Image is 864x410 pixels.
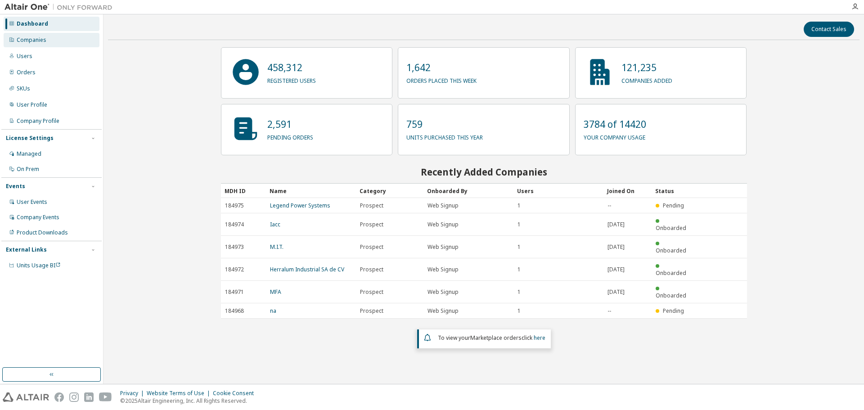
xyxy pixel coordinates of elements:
[438,334,545,342] span: To view your click
[270,184,352,198] div: Name
[517,202,521,209] span: 1
[427,221,459,228] span: Web Signup
[267,74,316,85] p: registered users
[17,36,46,44] div: Companies
[427,288,459,296] span: Web Signup
[607,288,625,296] span: [DATE]
[213,390,259,397] div: Cookie Consent
[267,131,313,141] p: pending orders
[360,184,420,198] div: Category
[267,61,316,74] p: 458,312
[99,392,112,402] img: youtube.svg
[225,221,244,228] span: 184974
[17,198,47,206] div: User Events
[360,266,383,273] span: Prospect
[270,221,280,228] a: Iacc
[607,243,625,251] span: [DATE]
[607,221,625,228] span: [DATE]
[655,184,693,198] div: Status
[225,307,244,315] span: 184968
[517,266,521,273] span: 1
[6,246,47,253] div: External Links
[360,243,383,251] span: Prospect
[4,3,117,12] img: Altair One
[607,202,611,209] span: --
[17,20,48,27] div: Dashboard
[225,202,244,209] span: 184975
[584,131,646,141] p: your company usage
[360,288,383,296] span: Prospect
[84,392,94,402] img: linkedin.svg
[17,214,59,221] div: Company Events
[270,266,344,273] a: Herralum Industrial SA de CV
[3,392,49,402] img: altair_logo.svg
[517,243,521,251] span: 1
[17,117,59,125] div: Company Profile
[221,166,747,178] h2: Recently Added Companies
[17,150,41,158] div: Managed
[17,101,47,108] div: User Profile
[427,307,459,315] span: Web Signup
[17,166,39,173] div: On Prem
[17,229,68,236] div: Product Downloads
[270,288,281,296] a: MFA
[406,117,483,131] p: 759
[69,392,79,402] img: instagram.svg
[360,307,383,315] span: Prospect
[584,117,646,131] p: 3784 of 14420
[406,74,477,85] p: orders placed this week
[120,390,147,397] div: Privacy
[360,202,383,209] span: Prospect
[225,243,244,251] span: 184973
[517,288,521,296] span: 1
[621,74,672,85] p: companies added
[517,221,521,228] span: 1
[470,334,522,342] em: Marketplace orders
[517,307,521,315] span: 1
[267,117,313,131] p: 2,591
[17,69,36,76] div: Orders
[656,292,686,299] span: Onboarded
[120,397,259,405] p: © 2025 Altair Engineering, Inc. All Rights Reserved.
[406,61,477,74] p: 1,642
[656,224,686,232] span: Onboarded
[6,183,25,190] div: Events
[427,266,459,273] span: Web Signup
[17,85,30,92] div: SKUs
[517,184,600,198] div: Users
[607,184,648,198] div: Joined On
[17,53,32,60] div: Users
[270,243,283,251] a: M.I.T.
[663,202,684,209] span: Pending
[270,307,276,315] a: na
[607,307,611,315] span: --
[17,261,61,269] span: Units Usage BI
[406,131,483,141] p: units purchased this year
[270,202,330,209] a: Legend Power Systems
[656,269,686,277] span: Onboarded
[804,22,854,37] button: Contact Sales
[427,202,459,209] span: Web Signup
[656,247,686,254] span: Onboarded
[54,392,64,402] img: facebook.svg
[225,266,244,273] span: 184972
[6,135,54,142] div: License Settings
[663,307,684,315] span: Pending
[147,390,213,397] div: Website Terms of Use
[360,221,383,228] span: Prospect
[225,288,244,296] span: 184971
[621,61,672,74] p: 121,235
[225,184,262,198] div: MDH ID
[534,334,545,342] a: here
[427,184,510,198] div: Onboarded By
[427,243,459,251] span: Web Signup
[607,266,625,273] span: [DATE]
